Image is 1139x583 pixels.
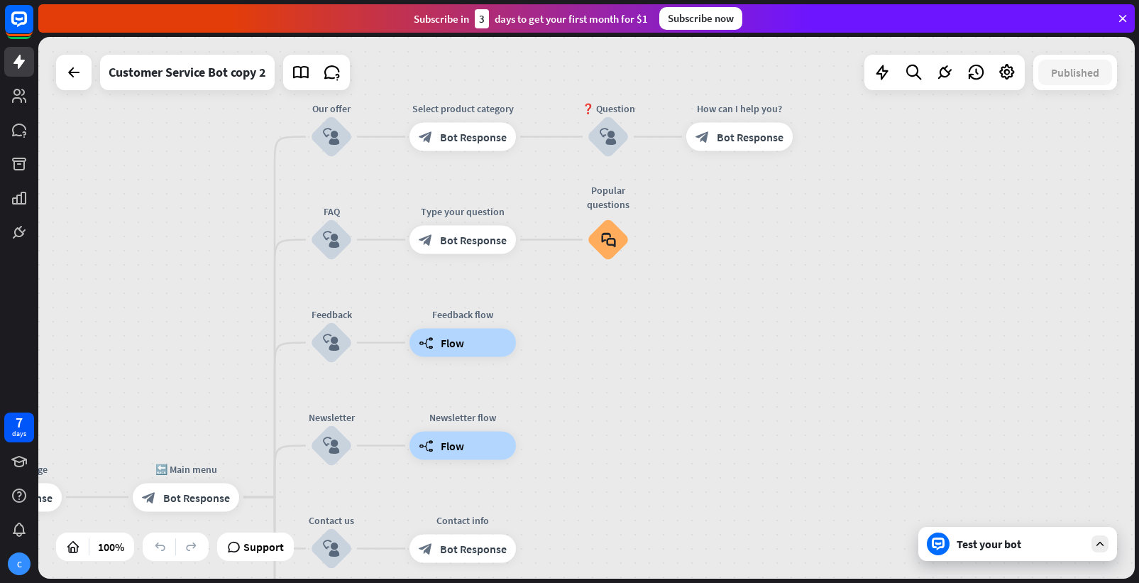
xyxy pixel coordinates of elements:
div: Contact info [399,513,527,528]
i: block_bot_response [419,542,433,556]
i: block_bot_response [142,490,156,504]
i: block_user_input [323,334,340,352]
span: Bot Response [440,130,507,144]
div: days [12,429,26,439]
div: Subscribe now [659,7,742,30]
div: Newsletter [289,410,374,425]
button: Open LiveChat chat widget [11,6,54,48]
span: Bot Response [717,130,783,144]
div: Feedback [289,307,374,322]
a: 7 days [4,413,34,442]
div: 3 [475,9,489,28]
div: Feedback flow [399,307,527,322]
div: Contact us [289,513,374,528]
div: Newsletter flow [399,410,527,425]
span: Support [243,535,284,558]
div: Our offer [289,102,374,116]
span: Flow [441,336,464,350]
div: 🔙 Main menu [122,462,250,476]
div: Customer Service Bot copy 2 [109,55,266,90]
i: block_user_input [323,540,340,557]
i: block_user_input [323,231,340,249]
i: builder_tree [419,336,434,350]
span: Bot Response [163,490,230,504]
div: ❓ Question [566,102,651,116]
i: block_faq [601,232,616,248]
div: Select product category [399,102,527,116]
span: Bot Response [440,233,507,247]
button: Published [1038,60,1112,85]
i: block_bot_response [419,233,433,247]
div: Test your bot [957,537,1084,551]
div: C [8,552,31,575]
div: 7 [16,416,23,429]
i: block_user_input [323,437,340,454]
span: Flow [441,439,464,453]
div: FAQ [289,205,374,219]
div: Popular questions [576,183,640,212]
i: block_user_input [600,129,617,146]
i: block_bot_response [419,130,433,144]
div: 100% [94,535,128,558]
i: builder_tree [419,439,434,453]
div: How can I help you? [676,102,803,116]
span: Bot Response [440,542,507,556]
i: block_bot_response [695,130,710,144]
div: Subscribe in days to get your first month for $1 [414,9,648,28]
div: Type your question [399,205,527,219]
i: block_user_input [323,129,340,146]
